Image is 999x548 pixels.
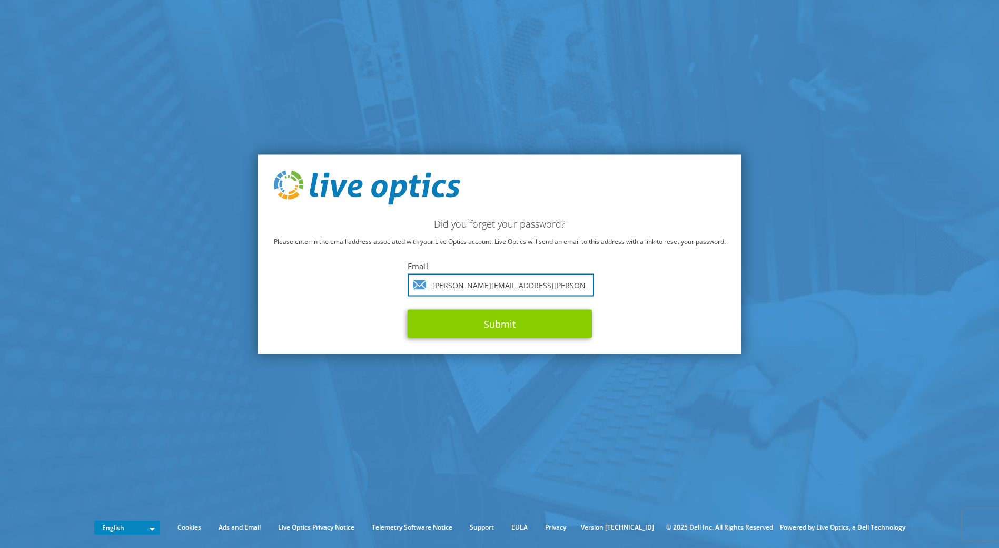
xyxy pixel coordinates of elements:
h2: Did you forget your password? [274,218,726,230]
p: Please enter in the email address associated with your Live Optics account. Live Optics will send... [274,236,726,248]
img: live_optics_svg.svg [274,170,460,205]
a: Support [462,522,502,533]
a: EULA [503,522,536,533]
li: © 2025 Dell Inc. All Rights Reserved [661,522,778,533]
a: Telemetry Software Notice [364,522,460,533]
a: Cookies [170,522,209,533]
a: Live Optics Privacy Notice [270,522,362,533]
li: Version [TECHNICAL_ID] [576,522,659,533]
button: Submit [408,310,592,338]
a: Privacy [537,522,574,533]
a: Ads and Email [211,522,269,533]
label: Email [408,261,592,271]
li: Powered by Live Optics, a Dell Technology [780,522,905,533]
